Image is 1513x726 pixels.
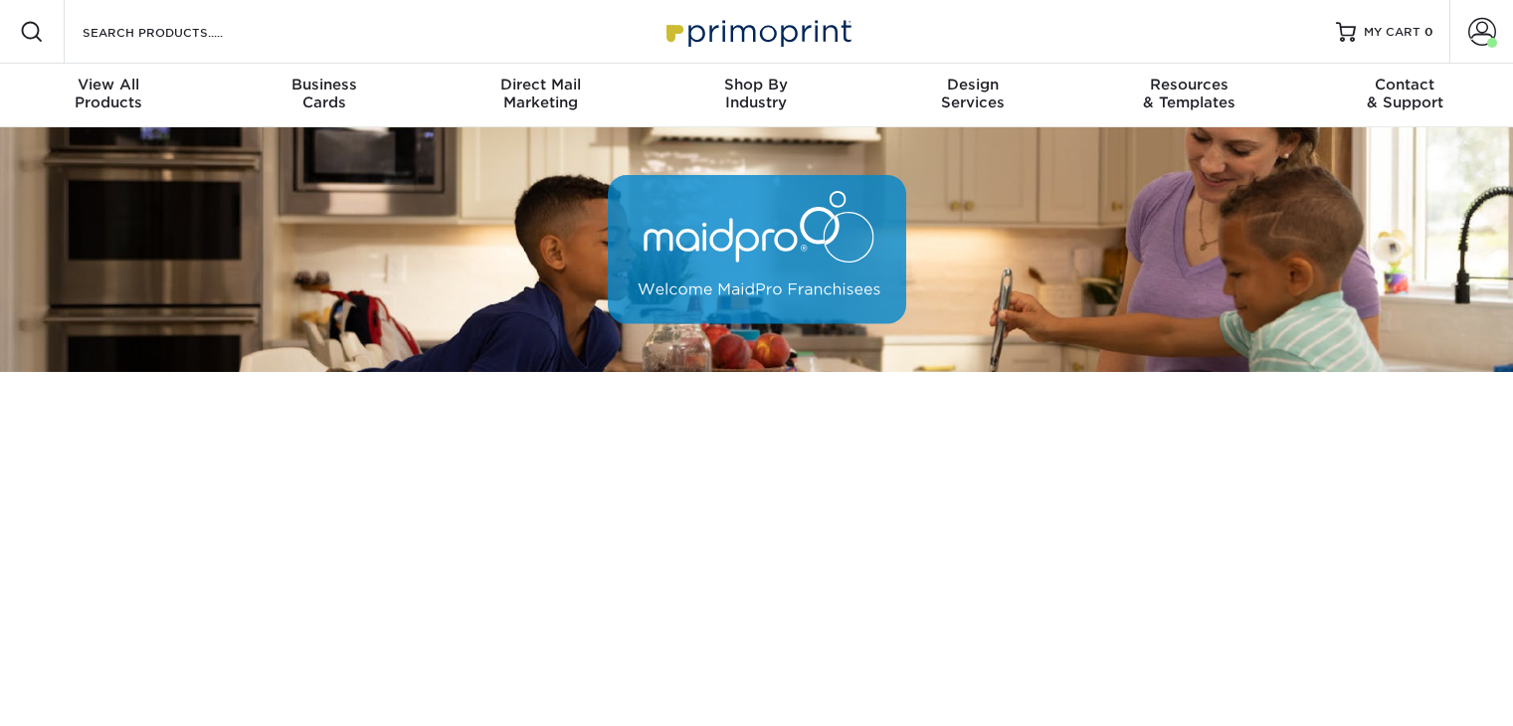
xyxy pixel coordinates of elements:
[433,76,649,93] span: Direct Mail
[433,76,649,111] div: Marketing
[608,175,906,324] img: MaidPro
[649,64,864,127] a: Shop ByIndustry
[433,64,649,127] a: Direct MailMarketing
[216,64,432,127] a: BusinessCards
[81,20,275,44] input: SEARCH PRODUCTS.....
[1080,76,1296,111] div: & Templates
[658,10,856,53] img: Primoprint
[1297,76,1513,111] div: & Support
[1080,64,1296,127] a: Resources& Templates
[216,76,432,93] span: Business
[1297,64,1513,127] a: Contact& Support
[216,76,432,111] div: Cards
[1297,76,1513,93] span: Contact
[1080,76,1296,93] span: Resources
[649,76,864,93] span: Shop By
[864,64,1080,127] a: DesignServices
[864,76,1080,93] span: Design
[864,76,1080,111] div: Services
[649,76,864,111] div: Industry
[1364,24,1420,41] span: MY CART
[1424,25,1433,39] span: 0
